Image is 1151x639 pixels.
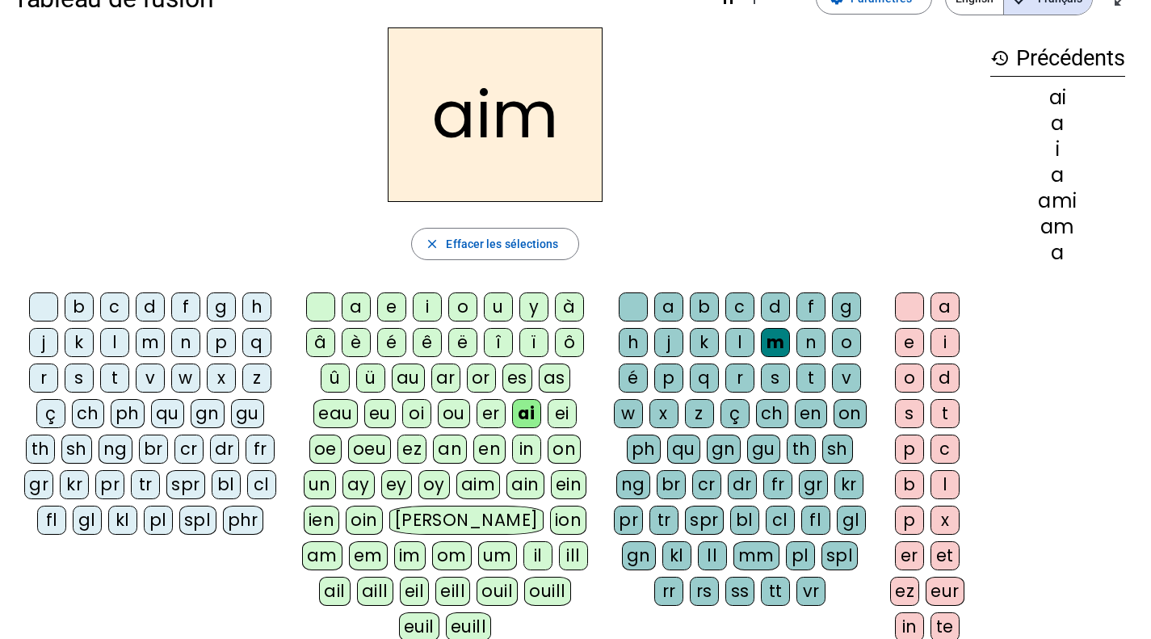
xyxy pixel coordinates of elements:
div: k [65,328,94,357]
div: kl [662,541,691,570]
div: vr [796,577,825,606]
div: qu [151,399,184,428]
div: er [477,399,506,428]
div: ez [397,435,426,464]
div: pr [614,506,643,535]
div: q [690,364,719,393]
div: s [65,364,94,393]
div: s [895,399,924,428]
div: a [930,292,960,322]
div: ph [111,399,145,428]
div: pl [144,506,173,535]
div: oi [402,399,431,428]
div: o [448,292,477,322]
div: d [136,292,165,322]
div: o [832,328,861,357]
div: er [895,541,924,570]
div: ion [550,506,587,535]
div: dr [728,470,757,499]
div: l [930,470,960,499]
div: ë [448,328,477,357]
div: gn [707,435,741,464]
div: r [29,364,58,393]
div: gu [231,399,264,428]
div: c [930,435,960,464]
div: br [657,470,686,499]
div: gn [622,541,656,570]
div: as [539,364,570,393]
div: ng [616,470,650,499]
div: om [432,541,472,570]
div: en [473,435,506,464]
div: t [796,364,825,393]
div: z [685,399,714,428]
div: kl [108,506,137,535]
div: f [171,292,200,322]
div: ê [413,328,442,357]
div: é [377,328,406,357]
div: in [512,435,541,464]
div: k [690,328,719,357]
div: on [548,435,581,464]
div: cl [766,506,795,535]
div: gr [24,470,53,499]
div: am [302,541,342,570]
div: j [654,328,683,357]
div: p [654,364,683,393]
div: qu [667,435,700,464]
div: pr [95,470,124,499]
div: ay [342,470,375,499]
div: l [100,328,129,357]
div: b [895,470,924,499]
div: fr [246,435,275,464]
div: ouil [477,577,518,606]
div: a [990,166,1125,185]
div: ien [304,506,340,535]
div: tt [761,577,790,606]
div: ai [512,399,541,428]
div: spl [179,506,216,535]
div: x [207,364,236,393]
div: à [555,292,584,322]
div: v [136,364,165,393]
div: es [502,364,532,393]
span: Effacer les sélections [446,234,558,254]
div: un [304,470,336,499]
div: i [990,140,1125,159]
div: kr [834,470,863,499]
div: m [136,328,165,357]
div: am [990,217,1125,237]
div: ng [99,435,132,464]
div: ô [555,328,584,357]
div: w [171,364,200,393]
mat-icon: close [425,237,439,251]
div: f [796,292,825,322]
mat-icon: history [990,48,1010,68]
div: eill [435,577,470,606]
div: im [394,541,426,570]
div: t [100,364,129,393]
div: um [478,541,517,570]
div: d [761,292,790,322]
div: ll [698,541,727,570]
div: a [654,292,683,322]
div: û [321,364,350,393]
div: ss [725,577,754,606]
div: oeu [348,435,392,464]
div: em [349,541,388,570]
div: cr [692,470,721,499]
div: o [895,364,924,393]
div: e [895,328,924,357]
button: Effacer les sélections [411,228,578,260]
div: n [171,328,200,357]
div: eu [364,399,396,428]
div: fr [763,470,792,499]
div: r [725,364,754,393]
div: il [523,541,552,570]
div: ai [990,88,1125,107]
div: or [467,364,496,393]
div: p [895,435,924,464]
div: mm [733,541,779,570]
div: ail [319,577,351,606]
div: p [895,506,924,535]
